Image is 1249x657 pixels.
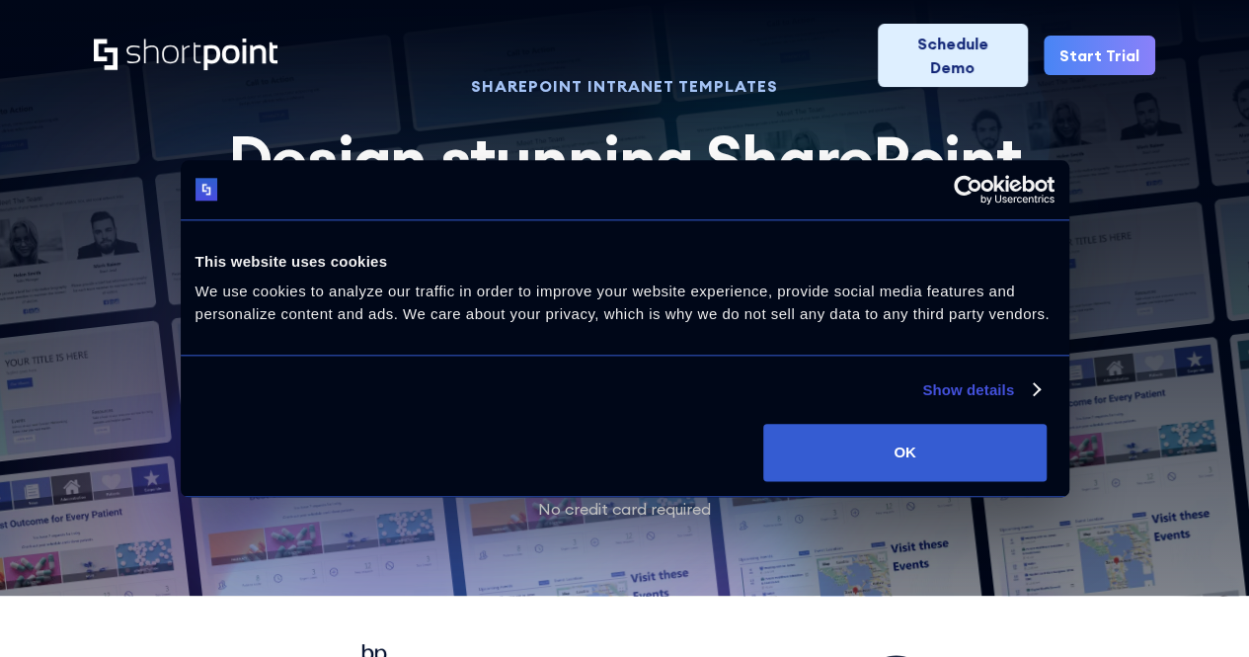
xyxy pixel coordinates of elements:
a: Schedule Demo [878,24,1028,87]
a: Start Trial [1044,36,1155,75]
button: OK [763,424,1047,481]
a: Usercentrics Cookiebot - opens in a new window [882,175,1054,205]
a: Show details [922,378,1039,402]
img: logo [195,179,218,202]
a: Home [94,39,277,72]
h2: Design stunning SharePoint pages in minutes - no code, no hassle [163,124,1087,333]
p: Trusted by teams at NASA, Samsung and 1,500+ companies [163,350,1087,380]
div: This website uses cookies [195,250,1054,274]
div: No credit card required [94,501,1155,517]
iframe: Chat Widget [894,428,1249,657]
span: We use cookies to analyze our traffic in order to improve your website experience, provide social... [195,283,1050,322]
